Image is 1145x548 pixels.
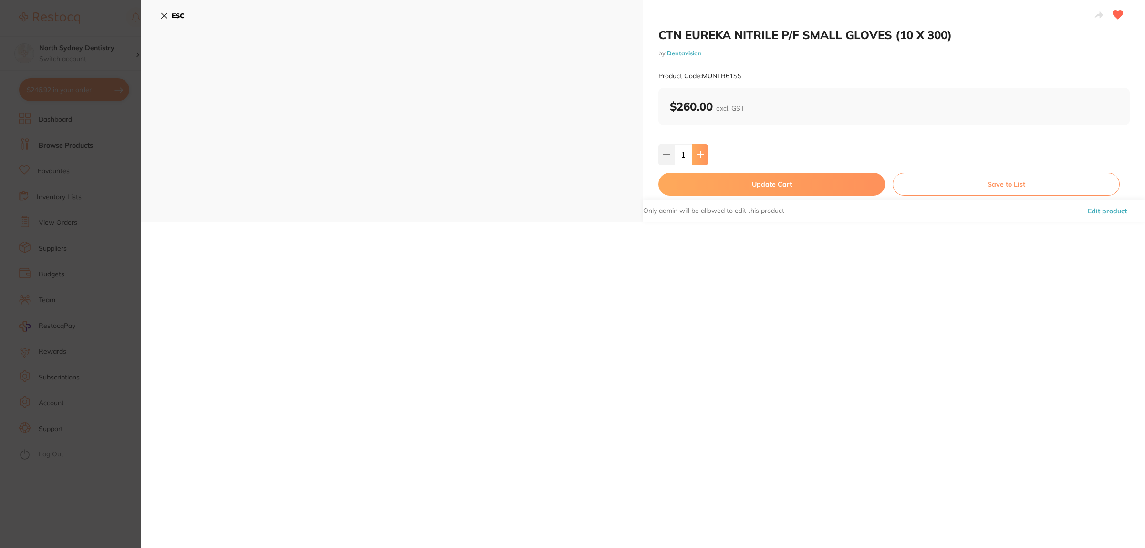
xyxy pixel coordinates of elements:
[658,173,885,196] button: Update Cart
[658,72,742,80] small: Product Code: MUNTR61SS
[893,173,1120,196] button: Save to List
[160,8,185,24] button: ESC
[643,206,784,216] p: Only admin will be allowed to edit this product
[658,50,1130,57] small: by
[658,28,1130,42] h2: CTN EUREKA NITRILE P/F SMALL GLOVES (10 X 300)
[1085,200,1130,222] button: Edit product
[172,11,185,20] b: ESC
[716,104,744,113] span: excl. GST
[670,99,744,114] b: $260.00
[667,49,702,57] a: Dentavision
